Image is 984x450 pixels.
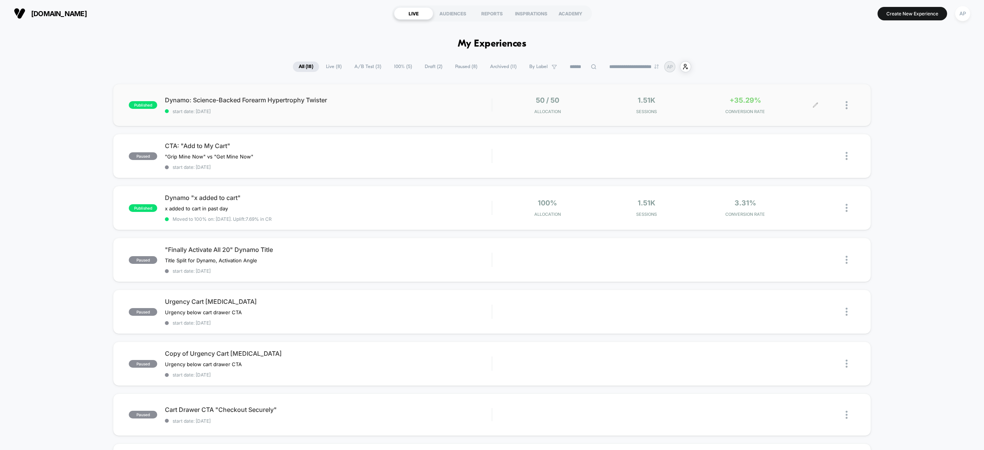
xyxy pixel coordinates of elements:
[458,38,527,50] h1: My Experiences
[165,164,492,170] span: start date: [DATE]
[129,152,157,160] span: paused
[14,8,25,19] img: Visually logo
[165,96,492,104] span: Dynamo: Science-Backed Forearm Hypertrophy Twister
[129,360,157,368] span: paused
[388,62,418,72] span: 100% ( 5 )
[165,298,492,305] span: Urgency Cart [MEDICAL_DATA]
[955,6,970,21] div: AP
[638,96,655,104] span: 1.51k
[735,199,756,207] span: 3.31%
[165,246,492,253] span: "Finally Activate All 20" Dynamo Title
[529,64,548,70] span: By Label
[165,372,492,378] span: start date: [DATE]
[165,108,492,114] span: start date: [DATE]
[953,6,972,22] button: AP
[846,152,848,160] img: close
[638,199,655,207] span: 1.51k
[165,257,257,263] span: Title Split for Dynamo, Activation Angle
[846,101,848,109] img: close
[12,7,89,20] button: [DOMAIN_NAME]
[667,64,673,70] p: AP
[730,96,761,104] span: +35.29%
[698,212,793,217] span: CONVERSION RATE
[878,7,947,20] button: Create New Experience
[419,62,448,72] span: Draft ( 2 )
[599,109,694,114] span: Sessions
[449,62,483,72] span: Paused ( 8 )
[349,62,387,72] span: A/B Test ( 3 )
[512,7,551,20] div: INSPIRATIONS
[320,62,347,72] span: Live ( 8 )
[846,204,848,212] img: close
[165,320,492,326] span: start date: [DATE]
[293,62,319,72] span: All ( 18 )
[472,7,512,20] div: REPORTS
[165,205,228,212] span: x added to cart in past day
[538,199,557,207] span: 100%
[165,153,253,160] span: "Grip Mine Now" vs "Get Mine Now"
[165,350,492,357] span: Copy of Urgency Cart [MEDICAL_DATA]
[129,204,157,212] span: published
[165,418,492,424] span: start date: [DATE]
[846,308,848,316] img: close
[129,256,157,264] span: paused
[165,361,242,367] span: Urgency below cart drawer CTA
[551,7,590,20] div: ACADEMY
[433,7,472,20] div: AUDIENCES
[654,64,659,69] img: end
[165,142,492,150] span: CTA: "Add to My Cart"
[173,216,272,222] span: Moved to 100% on: [DATE] . Uplift: 7.69% in CR
[846,411,848,419] img: close
[31,10,87,18] span: [DOMAIN_NAME]
[536,96,559,104] span: 50 / 50
[129,101,157,109] span: published
[484,62,522,72] span: Archived ( 11 )
[165,406,492,413] span: Cart Drawer CTA "Checkout Securely"
[534,109,561,114] span: Allocation
[599,212,694,217] span: Sessions
[534,212,561,217] span: Allocation
[129,308,157,316] span: paused
[129,411,157,418] span: paused
[698,109,793,114] span: CONVERSION RATE
[394,7,433,20] div: LIVE
[165,194,492,202] span: Dynamo "x added to cart"
[846,360,848,368] img: close
[165,268,492,274] span: start date: [DATE]
[846,256,848,264] img: close
[165,309,242,315] span: Urgency below cart drawer CTA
